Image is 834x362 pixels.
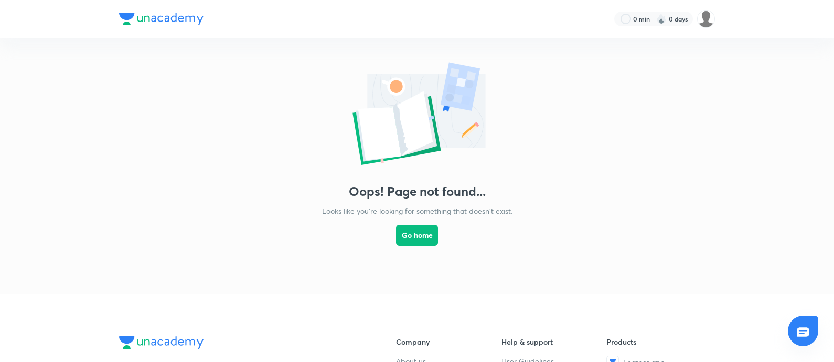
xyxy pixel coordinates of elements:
img: Company Logo [119,336,204,349]
img: Company Logo [119,13,204,25]
h6: Products [606,336,712,347]
a: Company Logo [119,336,362,351]
button: Go home [396,225,438,246]
h6: Company [396,336,501,347]
img: Piali K [697,10,715,28]
img: error [312,59,522,171]
h6: Help & support [501,336,607,347]
h3: Oops! Page not found... [349,184,486,199]
img: streak [656,14,667,24]
a: Go home [396,216,438,273]
p: Looks like you're looking for something that doesn't exist. [322,205,512,216]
